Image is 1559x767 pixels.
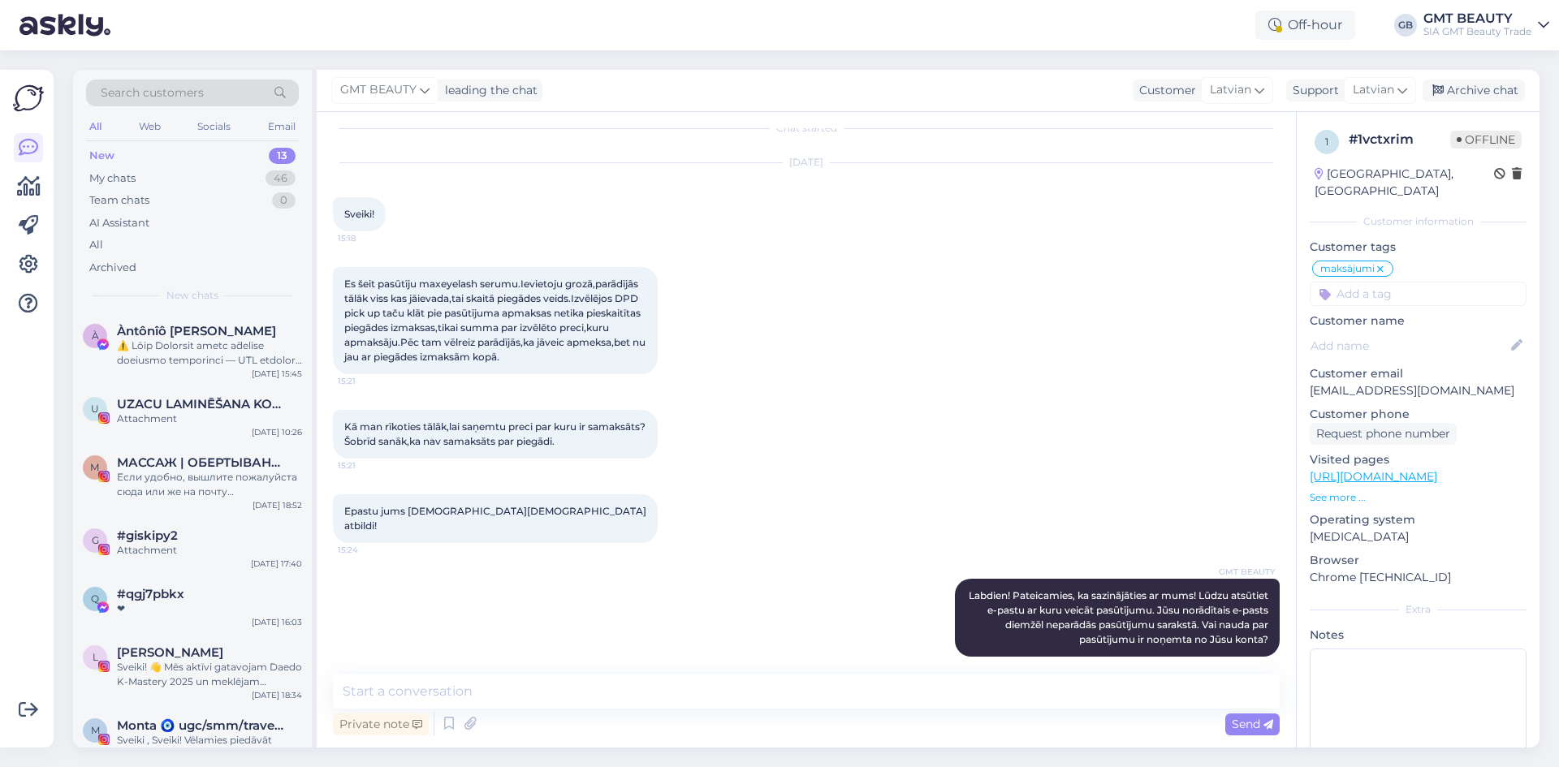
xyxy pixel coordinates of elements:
[1310,627,1527,644] p: Notes
[272,192,296,209] div: 0
[1310,312,1527,330] p: Customer name
[1286,82,1339,99] div: Support
[86,116,105,137] div: All
[166,288,218,303] span: New chats
[333,121,1280,136] div: Chat started
[1310,451,1527,468] p: Visited pages
[89,237,103,253] div: All
[1310,406,1527,423] p: Customer phone
[1423,80,1525,101] div: Archive chat
[1310,282,1527,306] input: Add a tag
[1310,552,1527,569] p: Browser
[1214,657,1275,670] span: 16:11
[117,412,302,426] div: Attachment
[1394,14,1417,37] div: GB
[117,660,302,689] div: Sveiki! 👋 Mēs aktīvi gatavojam Daedo K-Mastery 2025 un meklējam sadarbības partnerus un atbalstīt...
[344,278,648,363] span: Es šeit pasūtīju maxeyelash serumu.Ievietoju grozā,parādījās tālāk viss kas jāievada,tai skaitā p...
[1353,81,1394,99] span: Latvian
[1311,337,1508,355] input: Add name
[117,455,286,470] span: МАССАЖ | ОБЕРТЫВАНИЯ | ОБУЧЕНИЯ | TALLINN
[117,338,302,368] div: ⚠️ Lōip Dolorsit ametc ad̄elīse doeiusmo temporinci — UTL etdolore magnaa. # E.434364 Admin ven...
[1450,131,1522,149] span: Offline
[117,543,302,558] div: Attachment
[89,215,149,231] div: AI Assistant
[93,651,98,663] span: L
[91,592,99,605] span: q
[1232,717,1273,731] span: Send
[89,170,136,187] div: My chats
[1310,511,1527,528] p: Operating system
[333,713,429,735] div: Private note
[117,733,302,762] div: Sveiki , Sveiki! Vēlamies piedāvāt sadarbību, kurā izveidosim Jums video saturu 3 klipu cena ir 7...
[252,689,302,701] div: [DATE] 18:34
[1210,81,1251,99] span: Latvian
[1255,11,1355,40] div: Off-hour
[1423,12,1549,38] a: GMT BEAUTYSIA GMT Beauty Trade
[90,461,100,473] span: М
[91,724,100,736] span: M
[1310,469,1437,484] a: [URL][DOMAIN_NAME]
[117,587,184,601] span: #qgj7pbkx
[117,528,178,543] span: #giskipy2
[253,499,302,511] div: [DATE] 18:52
[338,232,399,244] span: 15:18
[13,83,44,114] img: Askly Logo
[251,558,302,570] div: [DATE] 17:40
[1310,423,1457,445] div: Request phone number
[89,192,149,209] div: Team chats
[1320,264,1375,274] span: maksājumi
[340,81,417,99] span: GMT BEAUTY
[438,82,538,99] div: leading the chat
[1310,365,1527,382] p: Customer email
[1214,566,1275,578] span: GMT BEAUTY
[252,368,302,380] div: [DATE] 15:45
[1310,214,1527,229] div: Customer information
[1325,136,1328,148] span: 1
[252,616,302,628] div: [DATE] 16:03
[1310,490,1527,505] p: See more ...
[269,148,296,164] div: 13
[1310,239,1527,256] p: Customer tags
[338,544,399,556] span: 15:24
[1310,382,1527,399] p: [EMAIL_ADDRESS][DOMAIN_NAME]
[252,426,302,438] div: [DATE] 10:26
[89,148,114,164] div: New
[117,645,223,660] span: Laura Zvejniece
[117,324,276,338] span: Àntônîô Lë Prëmíēr
[338,459,399,472] span: 15:21
[1310,528,1527,545] p: [MEDICAL_DATA]
[89,260,136,276] div: Archived
[194,116,234,137] div: Socials
[344,208,374,220] span: Sveiki!
[101,84,204,101] span: Search customers
[117,601,302,616] div: ❤
[91,403,99,415] span: U
[344,420,646,447] span: Kā man rīkoties tālāk,lai saņemtu preci par kuru ir samaksāts?Šobrīd sanāk,ka nav samaksāts par p...
[117,397,286,412] span: UZACU LAMINĒŠANA KOREKCIJA | KAVITĀCIJA RF VAKUUMA MASĀŽA IMANTA
[333,155,1280,170] div: [DATE]
[344,505,649,532] span: Epastu jums [DEMOGRAPHIC_DATA][DEMOGRAPHIC_DATA] atbildi!
[92,534,99,546] span: g
[1310,569,1527,586] p: Chrome [TECHNICAL_ID]
[1349,130,1450,149] div: # 1vctxrim
[92,330,99,342] span: À
[117,470,302,499] div: Если удобно, вышлите пожалуйста сюда или же на почту [DOMAIN_NAME][EMAIL_ADDRESS][DOMAIN_NAME]
[1423,25,1531,38] div: SIA GMT Beauty Trade
[1133,82,1196,99] div: Customer
[136,116,164,137] div: Web
[969,589,1271,645] span: Labdien! Pateicamies, ka sazinājāties ar mums! Lūdzu atsūtiet e-pastu ar kuru veicāt pasūtījumu. ...
[1423,12,1531,25] div: GMT BEAUTY
[265,116,299,137] div: Email
[1315,166,1494,200] div: [GEOGRAPHIC_DATA], [GEOGRAPHIC_DATA]
[338,375,399,387] span: 15:21
[1310,602,1527,617] div: Extra
[117,718,286,733] span: Monta 🧿 ugc/smm/traveler/social media/
[266,170,296,187] div: 46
